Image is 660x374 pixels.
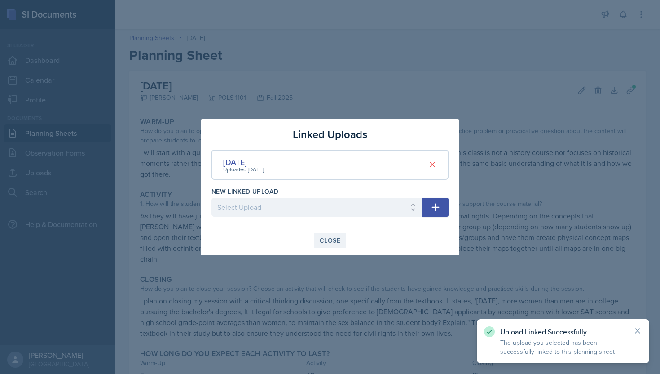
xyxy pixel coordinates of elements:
label: New Linked Upload [211,187,278,196]
p: Upload Linked Successfully [500,327,626,336]
div: Close [320,237,340,244]
div: Uploaded [DATE] [223,165,264,174]
h3: Linked Uploads [293,126,367,142]
p: The upload you selected has been successfully linked to this planning sheet [500,338,626,356]
div: [DATE] [223,156,264,168]
button: Close [314,233,346,248]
